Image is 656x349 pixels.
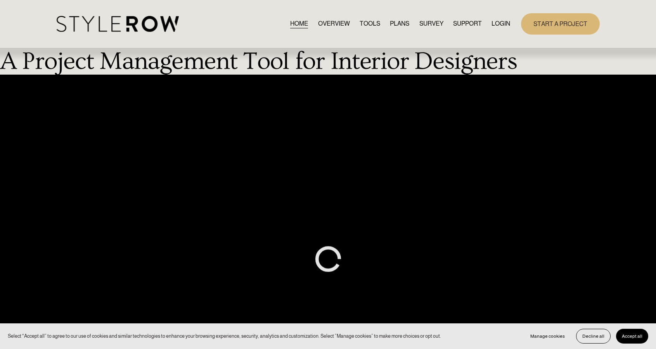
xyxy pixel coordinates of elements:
[290,19,308,29] a: HOME
[524,329,571,344] button: Manage cookies
[453,19,482,29] a: folder dropdown
[8,332,441,340] p: Select “Accept all” to agree to our use of cookies and similar technologies to enhance your brows...
[530,333,565,339] span: Manage cookies
[453,19,482,28] span: SUPPORT
[492,19,510,29] a: LOGIN
[360,19,380,29] a: TOOLS
[390,19,409,29] a: PLANS
[57,16,179,32] img: StyleRow
[521,13,600,35] a: START A PROJECT
[419,19,443,29] a: SURVEY
[576,329,611,344] button: Decline all
[582,333,604,339] span: Decline all
[616,329,648,344] button: Accept all
[318,19,350,29] a: OVERVIEW
[622,333,642,339] span: Accept all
